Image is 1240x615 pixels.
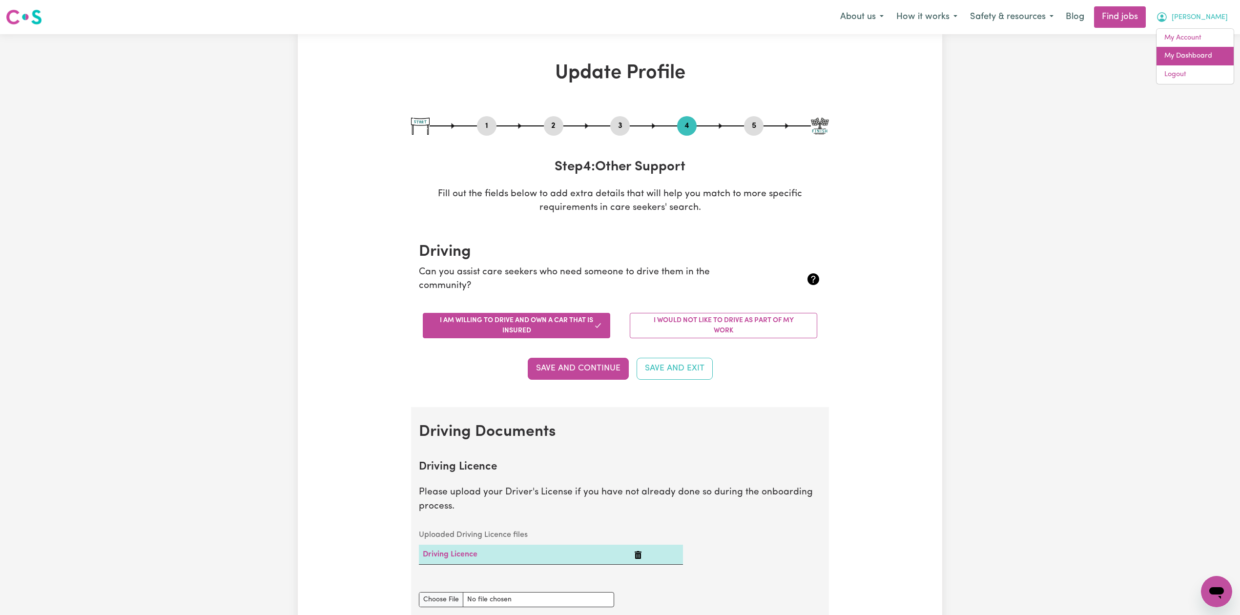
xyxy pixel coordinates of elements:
[423,313,610,338] button: I am willing to drive and own a car that is insured
[890,7,964,27] button: How it works
[419,486,821,514] p: Please upload your Driver's License if you have not already done so during the onboarding process.
[477,120,496,132] button: Go to step 1
[411,187,829,216] p: Fill out the fields below to add extra details that will help you match to more specific requirem...
[419,461,821,474] h2: Driving Licence
[1094,6,1146,28] a: Find jobs
[637,358,713,379] button: Save and Exit
[634,549,642,560] button: Delete Driving Licence
[1172,12,1228,23] span: [PERSON_NAME]
[411,61,829,85] h1: Update Profile
[744,120,764,132] button: Go to step 5
[419,525,683,545] caption: Uploaded Driving Licence files
[1157,65,1234,84] a: Logout
[630,313,817,338] button: I would not like to drive as part of my work
[419,266,754,294] p: Can you assist care seekers who need someone to drive them in the community?
[6,6,42,28] a: Careseekers logo
[1060,6,1090,28] a: Blog
[1157,47,1234,65] a: My Dashboard
[6,8,42,26] img: Careseekers logo
[964,7,1060,27] button: Safety & resources
[677,120,697,132] button: Go to step 4
[544,120,563,132] button: Go to step 2
[528,358,629,379] button: Save and Continue
[419,423,821,441] h2: Driving Documents
[411,159,829,176] h3: Step 4 : Other Support
[1150,7,1234,27] button: My Account
[1201,576,1232,607] iframe: Button to launch messaging window
[610,120,630,132] button: Go to step 3
[423,551,477,558] a: Driving Licence
[419,243,821,261] h2: Driving
[1156,28,1234,84] div: My Account
[1157,29,1234,47] a: My Account
[834,7,890,27] button: About us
